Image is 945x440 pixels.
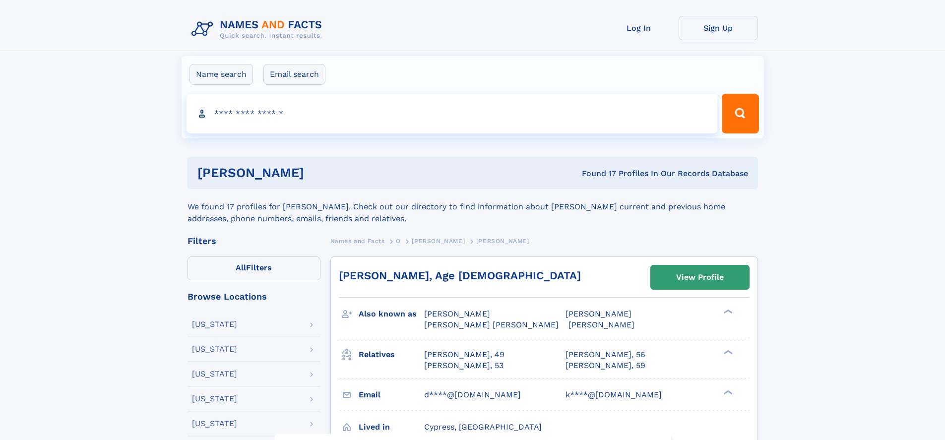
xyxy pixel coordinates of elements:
[197,167,443,179] h1: [PERSON_NAME]
[330,235,385,247] a: Names and Facts
[359,386,424,403] h3: Email
[188,256,320,280] label: Filters
[188,237,320,246] div: Filters
[424,320,559,329] span: [PERSON_NAME] [PERSON_NAME]
[443,168,748,179] div: Found 17 Profiles In Our Records Database
[188,16,330,43] img: Logo Names and Facts
[189,64,253,85] label: Name search
[568,320,634,329] span: [PERSON_NAME]
[412,235,465,247] a: [PERSON_NAME]
[412,238,465,245] span: [PERSON_NAME]
[424,309,490,318] span: [PERSON_NAME]
[359,346,424,363] h3: Relatives
[424,349,504,360] a: [PERSON_NAME], 49
[359,306,424,322] h3: Also known as
[721,349,733,355] div: ❯
[721,309,733,315] div: ❯
[236,263,246,272] span: All
[599,16,679,40] a: Log In
[192,345,237,353] div: [US_STATE]
[722,94,758,133] button: Search Button
[192,395,237,403] div: [US_STATE]
[424,360,504,371] a: [PERSON_NAME], 53
[676,266,724,289] div: View Profile
[566,360,645,371] a: [PERSON_NAME], 59
[721,389,733,395] div: ❯
[188,292,320,301] div: Browse Locations
[339,269,581,282] a: [PERSON_NAME], Age [DEMOGRAPHIC_DATA]
[192,370,237,378] div: [US_STATE]
[651,265,749,289] a: View Profile
[359,419,424,436] h3: Lived in
[566,309,631,318] span: [PERSON_NAME]
[396,238,401,245] span: O
[566,349,645,360] a: [PERSON_NAME], 56
[192,320,237,328] div: [US_STATE]
[679,16,758,40] a: Sign Up
[188,189,758,225] div: We found 17 profiles for [PERSON_NAME]. Check out our directory to find information about [PERSON...
[187,94,718,133] input: search input
[263,64,325,85] label: Email search
[192,420,237,428] div: [US_STATE]
[396,235,401,247] a: O
[424,422,542,432] span: Cypress, [GEOGRAPHIC_DATA]
[476,238,529,245] span: [PERSON_NAME]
